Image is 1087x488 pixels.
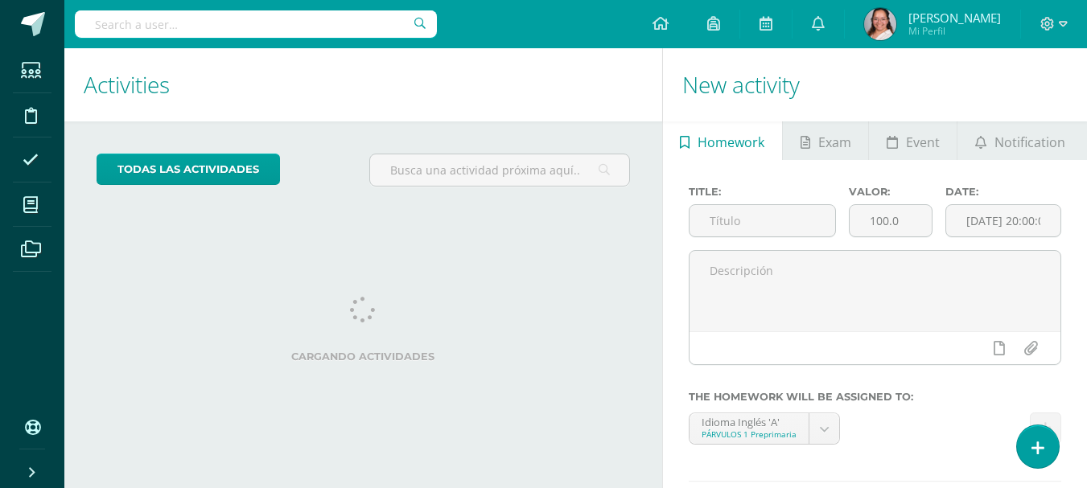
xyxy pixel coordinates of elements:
[908,10,1001,26] span: [PERSON_NAME]
[370,154,628,186] input: Busca una actividad próxima aquí...
[869,121,957,160] a: Event
[97,154,280,185] a: todas las Actividades
[783,121,868,160] a: Exam
[906,123,940,162] span: Event
[908,24,1001,38] span: Mi Perfil
[663,121,782,160] a: Homework
[689,186,837,198] label: Title:
[864,8,896,40] img: dc5ff4e07cc4005fde0d66d8b3792a65.png
[689,391,1061,403] label: The homework will be assigned to:
[849,186,933,198] label: Valor:
[946,205,1060,236] input: Fecha de entrega
[84,48,643,121] h1: Activities
[75,10,437,38] input: Search a user…
[994,123,1065,162] span: Notification
[690,205,836,236] input: Título
[957,121,1082,160] a: Notification
[702,429,797,440] div: PÁRVULOS 1 Preprimaria
[850,205,932,236] input: Puntos máximos
[698,123,764,162] span: Homework
[702,413,797,429] div: Idioma Inglés 'A'
[682,48,1068,121] h1: New activity
[818,123,851,162] span: Exam
[97,351,630,363] label: Cargando actividades
[690,413,839,444] a: Idioma Inglés 'A'PÁRVULOS 1 Preprimaria
[945,186,1061,198] label: Date:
